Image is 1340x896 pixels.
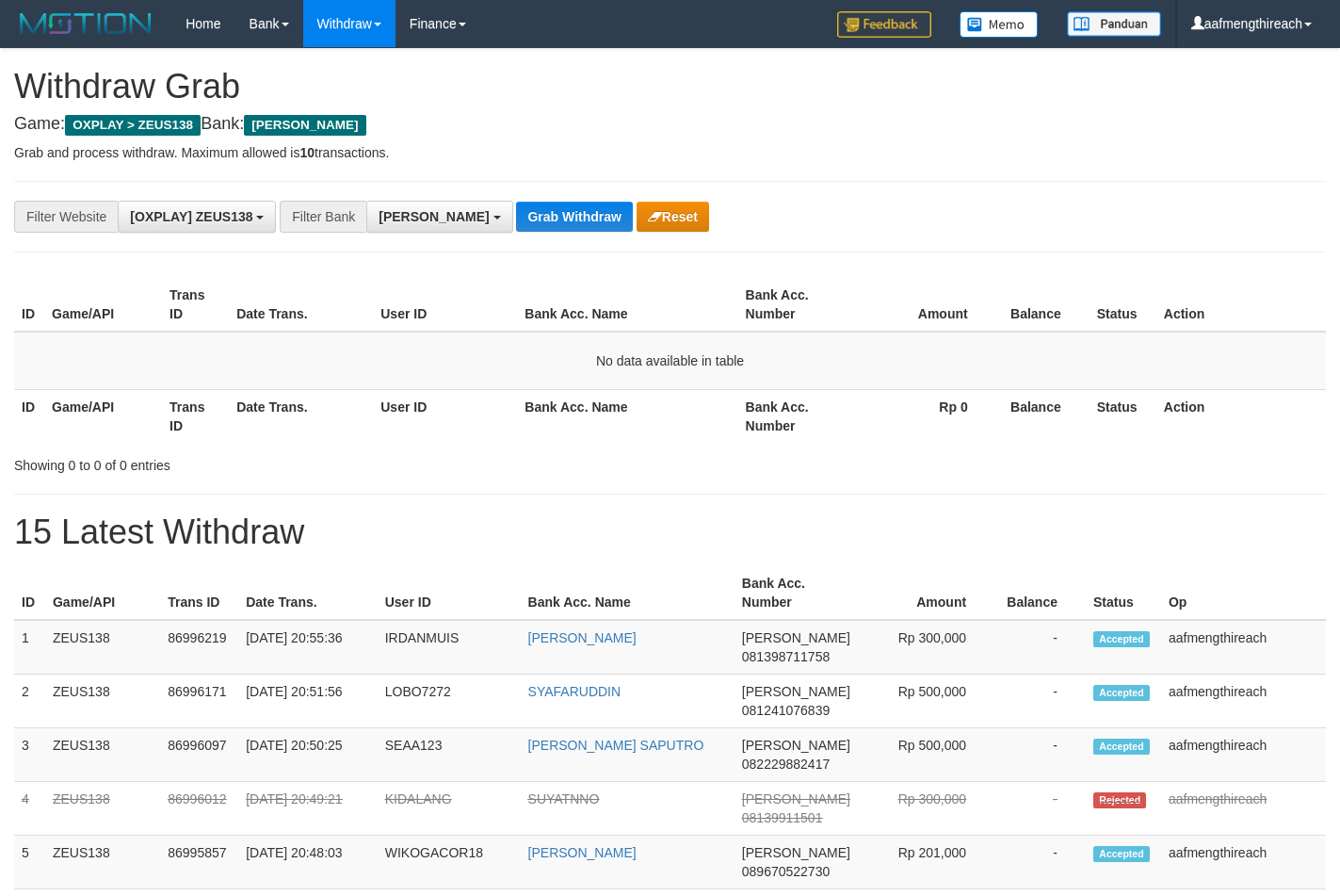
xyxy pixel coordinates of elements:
[238,675,378,728] td: [DATE] 20:51:56
[858,675,994,728] td: Rp 500,000
[14,513,1326,551] h1: 15 Latest Withdraw
[528,791,600,806] a: SUYATNNO
[160,836,238,889] td: 86995857
[44,389,162,443] th: Game/API
[1093,846,1150,862] span: Accepted
[14,782,45,836] td: 4
[162,389,229,443] th: Trans ID
[14,836,45,889] td: 5
[378,566,521,620] th: User ID
[14,332,1326,390] td: No data available in table
[516,202,632,232] button: Grab Withdraw
[1156,278,1326,332] th: Action
[44,278,162,332] th: Game/API
[45,728,160,782] td: ZEUS138
[994,566,1086,620] th: Balance
[528,845,637,860] a: [PERSON_NAME]
[858,728,994,782] td: Rp 500,000
[742,630,850,645] span: [PERSON_NAME]
[118,201,276,233] button: [OXPLAY] ZEUS138
[238,782,378,836] td: [DATE] 20:49:21
[742,684,850,699] span: [PERSON_NAME]
[299,145,315,160] strong: 10
[45,620,160,675] td: ZEUS138
[1093,739,1150,755] span: Accepted
[378,728,521,782] td: SEAA123
[1161,566,1326,620] th: Op
[238,728,378,782] td: [DATE] 20:50:25
[738,389,856,443] th: Bank Acc. Number
[1067,11,1161,37] img: panduan.png
[528,630,637,645] a: [PERSON_NAME]
[378,782,521,836] td: KIDALANG
[858,782,994,836] td: Rp 300,000
[994,836,1086,889] td: -
[160,566,238,620] th: Trans ID
[45,836,160,889] td: ZEUS138
[160,620,238,675] td: 86996219
[858,620,994,675] td: Rp 300,000
[280,201,366,233] div: Filter Bank
[521,566,735,620] th: Bank Acc. Name
[373,389,517,443] th: User ID
[858,836,994,889] td: Rp 201,000
[162,278,229,332] th: Trans ID
[238,566,378,620] th: Date Trans.
[160,782,238,836] td: 86996012
[1093,685,1150,701] span: Accepted
[160,675,238,728] td: 86996171
[742,757,830,772] span: Copy 082229882417 to clipboard
[742,810,823,825] span: Copy 08139911501 to clipboard
[856,389,996,443] th: Rp 0
[528,684,622,699] a: SYAFARUDDIN
[528,738,704,753] a: [PERSON_NAME] SAPUTRO
[960,11,1039,38] img: Button%20Memo.svg
[738,278,856,332] th: Bank Acc. Number
[14,620,45,675] td: 1
[45,675,160,728] td: ZEUS138
[1161,675,1326,728] td: aafmengthireach
[229,389,373,443] th: Date Trans.
[14,566,45,620] th: ID
[244,115,365,136] span: [PERSON_NAME]
[517,278,737,332] th: Bank Acc. Name
[742,649,830,664] span: Copy 081398711758 to clipboard
[1156,389,1326,443] th: Action
[994,728,1086,782] td: -
[1161,728,1326,782] td: aafmengthireach
[1090,389,1156,443] th: Status
[994,782,1086,836] td: -
[1090,278,1156,332] th: Status
[373,278,517,332] th: User ID
[735,566,858,620] th: Bank Acc. Number
[1161,782,1326,836] td: aafmengthireach
[517,389,737,443] th: Bank Acc. Name
[229,278,373,332] th: Date Trans.
[378,836,521,889] td: WIKOGACOR18
[238,620,378,675] td: [DATE] 20:55:36
[996,389,1090,443] th: Balance
[742,864,830,879] span: Copy 089670522730 to clipboard
[14,115,1326,134] h4: Game: Bank:
[366,201,512,233] button: [PERSON_NAME]
[1093,631,1150,647] span: Accepted
[637,202,709,232] button: Reset
[837,11,931,38] img: Feedback.jpg
[14,143,1326,162] p: Grab and process withdraw. Maximum allowed is transactions.
[14,68,1326,106] h1: Withdraw Grab
[160,728,238,782] td: 86996097
[45,782,160,836] td: ZEUS138
[742,791,850,806] span: [PERSON_NAME]
[45,566,160,620] th: Game/API
[14,9,157,38] img: MOTION_logo.png
[14,201,118,233] div: Filter Website
[65,115,201,136] span: OXPLAY > ZEUS138
[742,738,850,753] span: [PERSON_NAME]
[1161,836,1326,889] td: aafmengthireach
[14,389,44,443] th: ID
[742,703,830,718] span: Copy 081241076839 to clipboard
[1093,792,1146,808] span: Rejected
[130,209,252,224] span: [OXPLAY] ZEUS138
[996,278,1090,332] th: Balance
[994,620,1086,675] td: -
